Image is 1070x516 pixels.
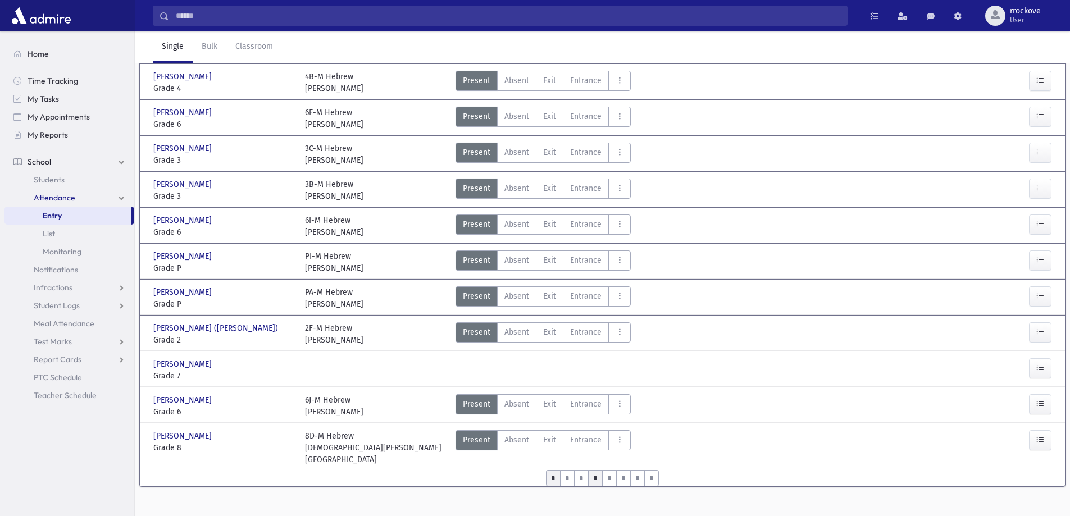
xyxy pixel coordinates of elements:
span: [PERSON_NAME] [153,286,214,298]
span: Attendance [34,193,75,203]
span: Exit [543,147,556,158]
a: My Appointments [4,108,134,126]
span: Present [463,398,490,410]
span: My Appointments [28,112,90,122]
span: [PERSON_NAME] [153,179,214,190]
div: AttTypes [456,394,631,418]
span: Exit [543,290,556,302]
div: AttTypes [456,107,631,130]
span: PTC Schedule [34,372,82,382]
a: Students [4,171,134,189]
span: Report Cards [34,354,81,364]
a: Single [153,31,193,63]
a: Teacher Schedule [4,386,134,404]
span: Exit [543,75,556,86]
div: 3B-M Hebrew [PERSON_NAME] [305,179,363,202]
a: Attendance [4,189,134,207]
a: Student Logs [4,296,134,314]
span: Entrance [570,254,602,266]
a: Bulk [193,31,226,63]
span: Grade 2 [153,334,294,346]
span: Meal Attendance [34,318,94,328]
span: [PERSON_NAME] [153,214,214,226]
span: Entrance [570,290,602,302]
span: Present [463,111,490,122]
a: Meal Attendance [4,314,134,332]
div: AttTypes [456,430,631,465]
span: Entrance [570,398,602,410]
a: PTC Schedule [4,368,134,386]
span: Present [463,290,490,302]
input: Search [169,6,847,26]
a: Home [4,45,134,63]
span: Absent [504,218,529,230]
span: Absent [504,290,529,302]
div: AttTypes [456,322,631,346]
span: [PERSON_NAME] [153,107,214,118]
span: Grade 7 [153,370,294,382]
span: [PERSON_NAME] [153,394,214,406]
a: Test Marks [4,332,134,350]
span: Entry [43,211,62,221]
span: Absent [504,254,529,266]
span: Test Marks [34,336,72,346]
span: [PERSON_NAME] [153,358,214,370]
div: PA-M Hebrew [PERSON_NAME] [305,286,363,310]
span: [PERSON_NAME] ([PERSON_NAME]) [153,322,280,334]
span: Exit [543,398,556,410]
span: Notifications [34,264,78,275]
span: Grade 3 [153,154,294,166]
span: Infractions [34,282,72,293]
span: Grade 4 [153,83,294,94]
div: PI-M Hebrew [PERSON_NAME] [305,250,363,274]
a: My Reports [4,126,134,144]
span: Entrance [570,182,602,194]
span: Monitoring [43,246,81,257]
span: rrockove [1010,7,1041,16]
span: My Reports [28,130,68,140]
span: Grade 6 [153,226,294,238]
div: AttTypes [456,143,631,166]
span: My Tasks [28,94,59,104]
a: Monitoring [4,243,134,261]
a: Infractions [4,278,134,296]
span: [PERSON_NAME] [153,143,214,154]
span: Time Tracking [28,76,78,86]
span: Exit [543,254,556,266]
span: Absent [504,326,529,338]
span: School [28,157,51,167]
span: Entrance [570,147,602,158]
span: Exit [543,111,556,122]
span: Exit [543,218,556,230]
img: AdmirePro [9,4,74,27]
div: 2F-M Hebrew [PERSON_NAME] [305,322,363,346]
span: Present [463,182,490,194]
div: 4B-M Hebrew [PERSON_NAME] [305,71,363,94]
div: 3C-M Hebrew [PERSON_NAME] [305,143,363,166]
span: Exit [543,326,556,338]
a: List [4,225,134,243]
span: Entrance [570,111,602,122]
span: Grade P [153,262,294,274]
span: Entrance [570,434,602,446]
div: 6E-M Hebrew [PERSON_NAME] [305,107,363,130]
span: Present [463,434,490,446]
span: [PERSON_NAME] [153,430,214,442]
span: Entrance [570,218,602,230]
div: 6I-M Hebrew [PERSON_NAME] [305,214,363,238]
span: Exit [543,182,556,194]
span: Teacher Schedule [34,390,97,400]
span: Absent [504,111,529,122]
span: [PERSON_NAME] [153,250,214,262]
span: Absent [504,398,529,410]
a: Entry [4,207,131,225]
span: Grade 8 [153,442,294,454]
a: School [4,153,134,171]
a: My Tasks [4,90,134,108]
span: Absent [504,182,529,194]
span: List [43,229,55,239]
a: Notifications [4,261,134,278]
div: 6J-M Hebrew [PERSON_NAME] [305,394,363,418]
span: Present [463,218,490,230]
div: AttTypes [456,179,631,202]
